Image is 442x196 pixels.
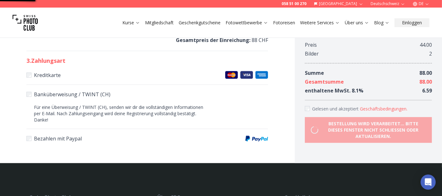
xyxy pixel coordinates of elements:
label: Bezahlen mit Paypal [26,134,268,143]
button: Fotowettbewerbe [223,18,271,27]
a: Geschenkgutscheine [179,20,221,26]
button: Weitere Services [298,18,342,27]
img: Master Cards [225,71,238,79]
img: Paypal [245,136,268,141]
div: enthaltene MwSt. 8.1 % [305,86,363,95]
div: Open Intercom Messenger [421,175,436,190]
a: Über uns [345,20,369,26]
div: Summe [305,68,324,77]
input: KreditkarteMaster CardsVisaAmerican Express [26,73,31,78]
div: 2 [429,49,432,58]
h2: 3 . Zahlungsart [26,56,268,65]
button: Kurse [120,18,143,27]
button: Über uns [342,18,372,27]
div: 44.00 [420,40,432,49]
input: Bezahlen mit PaypalPaypal [26,136,31,141]
a: Fotowettbewerbe [226,20,268,26]
a: Weitere Services [300,20,340,26]
button: Bestellung wird verarbeitet... Bitte dieses Fenster nicht schliessen oder aktualisieren. [305,117,432,143]
a: 058 51 00 270 [282,1,306,6]
p: 88 CHF [26,36,268,45]
div: Gesamtsumme [305,77,344,86]
button: Mitgliedschaft [143,18,176,27]
span: 6.59 [422,87,432,94]
button: Geschenkgutscheine [176,18,223,27]
span: 88.00 [419,78,432,85]
label: Banküberweisung / TWINT (CH) [26,90,268,99]
button: Fotoreisen [271,18,298,27]
span: Gelesen und akzeptiert [312,106,360,112]
img: Visa [240,71,253,79]
a: Kurse [122,20,140,26]
button: Blog [372,18,392,27]
a: Blog [374,20,389,26]
img: American Express [255,71,268,79]
img: Swiss photo club [13,10,38,35]
input: Banküberweisung / TWINT (CH) [26,92,31,97]
button: Accept termsGelesen und akzeptiert [360,106,408,112]
a: Fotoreisen [273,20,295,26]
span: 88.00 [419,69,432,76]
div: Preis [305,40,317,49]
b: Bestellung wird verarbeitet... Bitte dieses Fenster nicht schliessen oder aktualisieren. [318,121,426,140]
label: Kreditkarte [26,71,268,80]
p: Für eine Überweisung / TWINT (CH), senden wir dir die vollständigen Informationen per E-Mail. Nac... [26,104,208,123]
div: Bilder [305,49,319,58]
input: Accept terms [305,106,310,111]
button: Einloggen [394,18,429,27]
a: Mitgliedschaft [145,20,174,26]
b: Gesamtpreis der Einreichung : [176,37,250,44]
